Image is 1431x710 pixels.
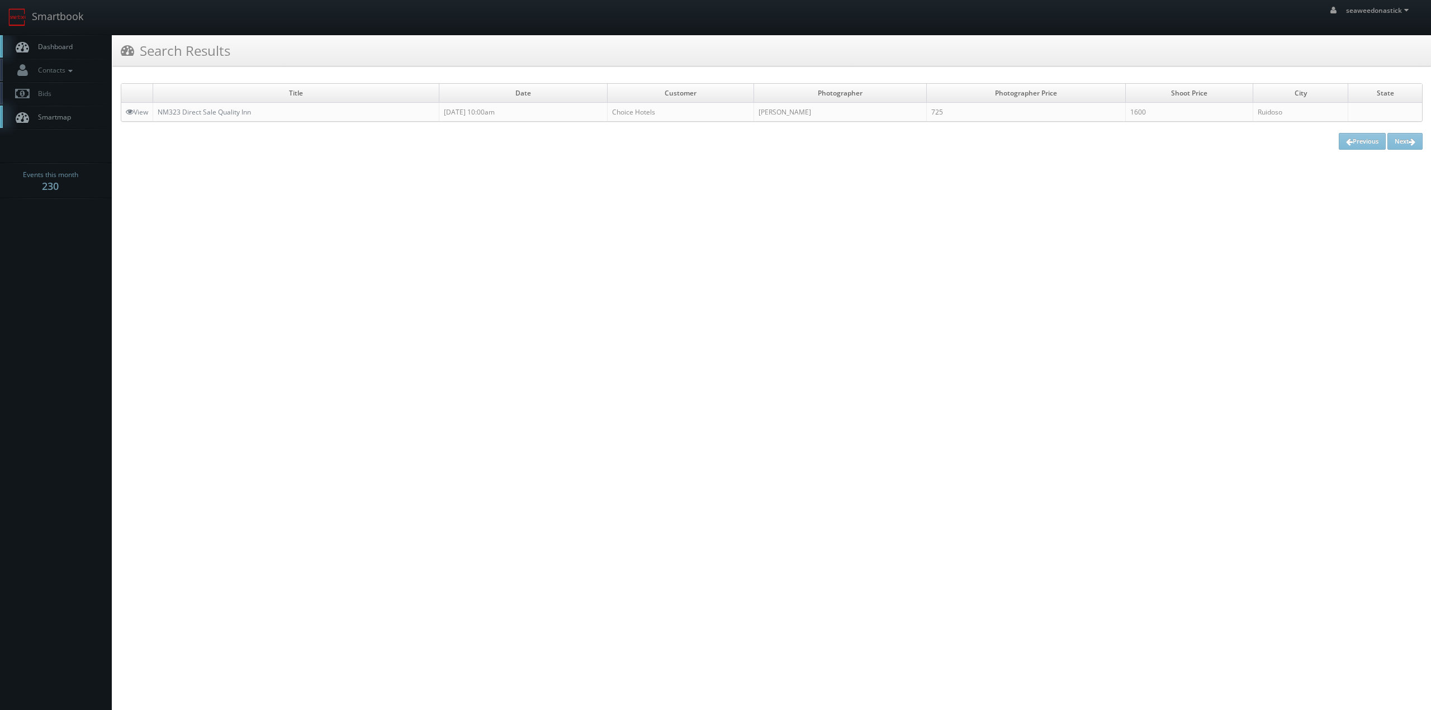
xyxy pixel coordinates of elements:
strong: 230 [42,179,59,193]
a: View [126,107,148,117]
td: [PERSON_NAME] [754,103,926,122]
td: Shoot Price [1126,84,1253,103]
td: Ruidoso [1253,103,1348,122]
td: City [1253,84,1348,103]
h3: Search Results [121,41,230,60]
td: Customer [607,84,754,103]
span: Bids [32,89,51,98]
img: smartbook-logo.png [8,8,26,26]
td: Choice Hotels [607,103,754,122]
td: Photographer [754,84,926,103]
td: Title [153,84,439,103]
span: Smartmap [32,112,71,122]
span: Events this month [23,169,78,180]
td: Photographer Price [926,84,1125,103]
span: Contacts [32,65,75,75]
td: 1600 [1126,103,1253,122]
a: NM323 Direct Sale Quality Inn [158,107,251,117]
span: seaweedonastick [1346,6,1412,15]
td: State [1348,84,1422,103]
td: [DATE] 10:00am [439,103,608,122]
td: 725 [926,103,1125,122]
span: Dashboard [32,42,73,51]
td: Date [439,84,608,103]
